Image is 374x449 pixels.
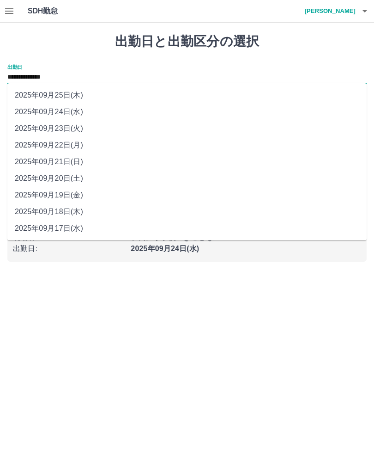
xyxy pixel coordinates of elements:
[7,34,367,49] h1: 出勤日と出勤区分の選択
[7,187,367,203] li: 2025年09月19日(金)
[7,120,367,137] li: 2025年09月23日(火)
[7,220,367,237] li: 2025年09月17日(水)
[7,104,367,120] li: 2025年09月24日(水)
[7,87,367,104] li: 2025年09月25日(木)
[7,154,367,170] li: 2025年09月21日(日)
[131,245,199,252] b: 2025年09月24日(水)
[13,243,125,254] p: 出勤日 :
[7,170,367,187] li: 2025年09月20日(土)
[7,63,22,70] label: 出勤日
[7,137,367,154] li: 2025年09月22日(月)
[7,203,367,220] li: 2025年09月18日(木)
